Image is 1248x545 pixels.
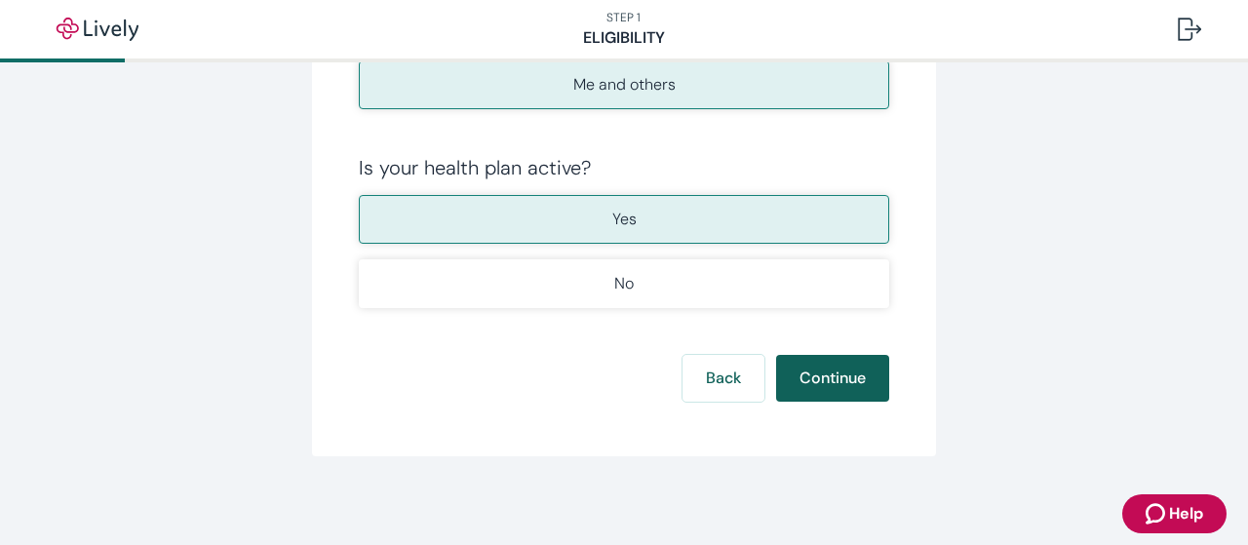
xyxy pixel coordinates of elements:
button: Back [682,355,764,402]
svg: Zendesk support icon [1146,502,1169,526]
button: Yes [359,195,889,244]
span: Help [1169,502,1203,526]
p: Me and others [573,73,676,97]
div: Is your health plan active? [359,156,889,179]
button: Continue [776,355,889,402]
p: Yes [612,208,637,231]
button: Zendesk support iconHelp [1122,494,1227,533]
button: Me and others [359,60,889,109]
img: Lively [43,18,152,41]
p: No [614,272,634,295]
button: No [359,259,889,308]
button: Log out [1162,6,1217,53]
